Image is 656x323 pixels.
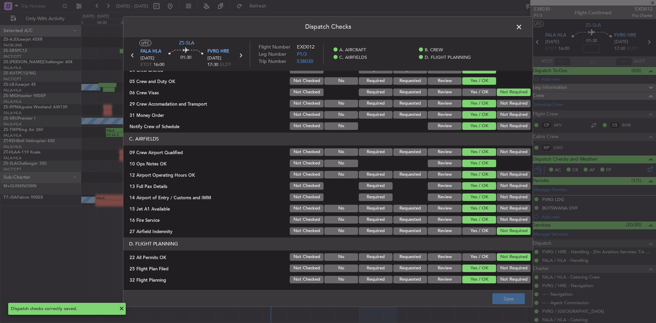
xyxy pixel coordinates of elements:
button: Not Required [497,205,531,212]
div: Dispatch checks correctly saved. [11,306,115,312]
button: Not Required [497,182,531,190]
button: Not Required [497,89,531,96]
button: Not Required [497,216,531,224]
button: Not Required [497,171,531,178]
button: Not Required [497,111,531,119]
button: Not Required [497,227,531,235]
button: Not Required [497,253,531,261]
button: Not Required [497,276,531,283]
button: Not Required [497,265,531,272]
header: Dispatch Checks [123,16,533,37]
button: Not Required [497,148,531,156]
button: Not Required [497,193,531,201]
button: Not Required [497,122,531,130]
button: Not Required [497,100,531,107]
